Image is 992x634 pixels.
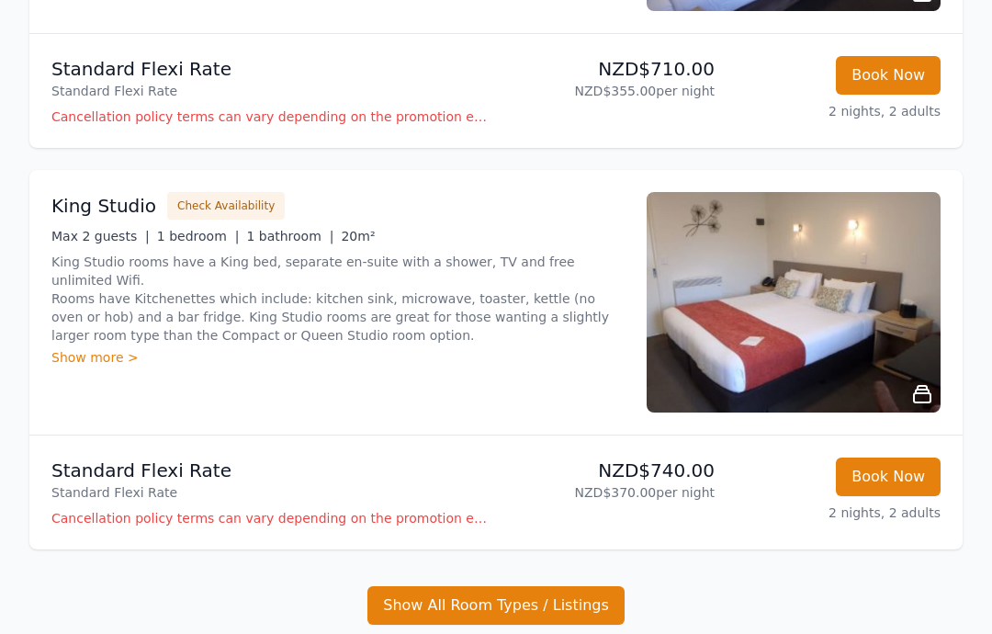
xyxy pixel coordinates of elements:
[51,193,156,219] h3: King Studio
[51,56,489,82] p: Standard Flexi Rate
[51,82,489,100] p: Standard Flexi Rate
[51,108,489,126] p: Cancellation policy terms can vary depending on the promotion employed and the time of stay of th...
[51,458,489,483] p: Standard Flexi Rate
[503,82,715,100] p: NZD$355.00 per night
[51,348,625,367] div: Show more >
[51,509,489,527] p: Cancellation policy terms can vary depending on the promotion employed and the time of stay of th...
[729,504,941,522] p: 2 nights, 2 adults
[503,56,715,82] p: NZD$710.00
[341,229,375,243] span: 20m²
[51,253,625,345] p: King Studio rooms have a King bed, separate en-suite with a shower, TV and free unlimited Wifi. R...
[503,483,715,502] p: NZD$370.00 per night
[836,56,941,95] button: Book Now
[51,483,489,502] p: Standard Flexi Rate
[51,229,150,243] span: Max 2 guests |
[836,458,941,496] button: Book Now
[157,229,240,243] span: 1 bedroom |
[367,586,625,625] button: Show All Room Types / Listings
[167,192,285,220] button: Check Availability
[246,229,333,243] span: 1 bathroom |
[503,458,715,483] p: NZD$740.00
[729,102,941,120] p: 2 nights, 2 adults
